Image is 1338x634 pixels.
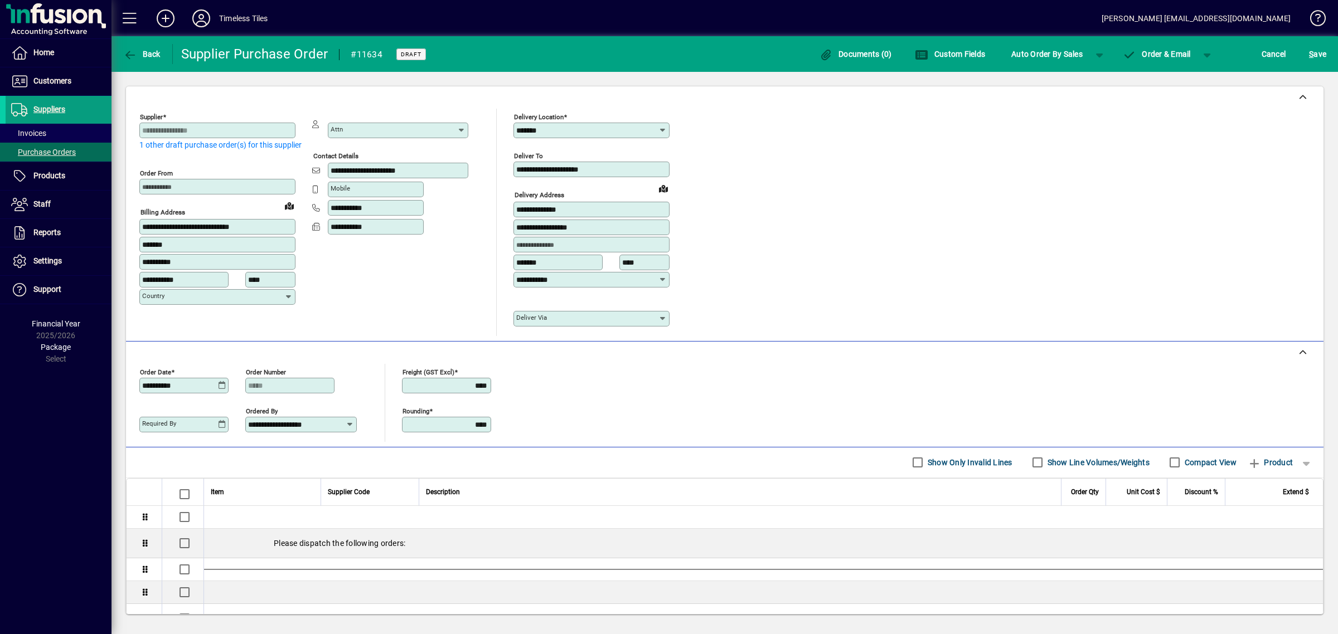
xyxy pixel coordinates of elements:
[1242,452,1298,472] button: Product
[246,368,286,375] mat-label: Order number
[142,420,176,427] mat-label: Required by
[1185,486,1218,498] span: Discount %
[331,184,350,192] mat-label: Mobile
[33,256,62,265] span: Settings
[1045,457,1150,468] label: Show Line Volumes/Weights
[6,124,111,143] a: Invoices
[1262,45,1286,63] span: Cancel
[6,219,111,247] a: Reports
[33,171,65,180] span: Products
[1259,44,1289,64] button: Cancel
[925,457,1012,468] label: Show Only Invalid Lines
[41,343,71,352] span: Package
[1302,2,1324,38] a: Knowledge Base
[1182,457,1237,468] label: Compact View
[6,39,111,67] a: Home
[6,191,111,218] a: Staff
[120,44,163,64] button: Back
[181,45,328,63] div: Supplier Purchase Order
[123,50,161,58] span: Back
[140,113,163,121] mat-label: Supplier
[655,179,672,197] a: View on map
[211,486,224,498] span: Item
[6,162,111,190] a: Products
[1283,486,1309,498] span: Extend $
[148,8,183,28] button: Add
[351,46,382,64] div: #11634
[1102,9,1291,27] div: [PERSON_NAME] [EMAIL_ADDRESS][DOMAIN_NAME]
[1309,45,1326,63] span: ave
[246,407,278,414] mat-label: Ordered by
[1006,44,1088,64] button: Auto Order By Sales
[204,604,1323,633] div: Job#19069 [PERSON_NAME]
[426,486,460,498] span: Description
[140,169,173,177] mat-label: Order from
[1011,45,1083,63] span: Auto Order By Sales
[33,199,51,208] span: Staff
[1309,50,1313,58] span: S
[11,129,46,138] span: Invoices
[11,148,76,157] span: Purchase Orders
[328,486,370,498] span: Supplier Code
[280,197,298,214] a: View on map
[33,76,71,85] span: Customers
[6,247,111,275] a: Settings
[817,44,895,64] button: Documents (0)
[820,50,892,58] span: Documents (0)
[140,368,171,375] mat-label: Order date
[403,368,454,375] mat-label: Freight (GST excl)
[32,319,80,328] span: Financial Year
[183,8,219,28] button: Profile
[33,228,61,237] span: Reports
[219,9,268,27] div: Timeless Tiles
[1123,50,1191,58] span: Order & Email
[142,292,164,300] mat-label: Country
[6,67,111,95] a: Customers
[331,125,343,133] mat-label: Attn
[33,48,54,57] span: Home
[6,276,111,304] a: Support
[1306,44,1329,64] button: Save
[1248,453,1293,471] span: Product
[912,44,988,64] button: Custom Fields
[514,113,564,121] mat-label: Delivery Location
[33,105,65,114] span: Suppliers
[401,51,421,58] span: Draft
[1071,486,1099,498] span: Order Qty
[516,314,547,321] mat-label: Deliver via
[111,44,173,64] app-page-header-button: Back
[514,152,543,160] mat-label: Deliver To
[1127,486,1160,498] span: Unit Cost $
[33,285,61,294] span: Support
[403,407,429,414] mat-label: Rounding
[204,529,1323,558] div: Please dispatch the following orders:
[915,50,985,58] span: Custom Fields
[6,143,111,162] a: Purchase Orders
[1117,44,1196,64] button: Order & Email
